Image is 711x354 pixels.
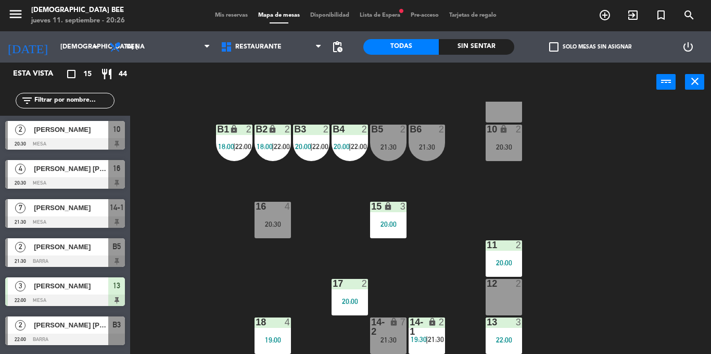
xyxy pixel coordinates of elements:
[486,143,522,151] div: 20:30
[34,241,108,252] span: [PERSON_NAME]
[655,9,667,21] i: turned_in_not
[31,5,125,16] div: [DEMOGRAPHIC_DATA] Bee
[34,320,108,331] span: [PERSON_NAME] [PERSON_NAME]
[34,202,108,213] span: [PERSON_NAME]
[294,125,295,134] div: B3
[217,125,218,134] div: B1
[253,13,305,18] span: Mapa de mesas
[549,42,558,52] span: check_box_outline_blank
[354,13,405,18] span: Lista de Espera
[682,41,694,53] i: power_settings_new
[15,281,26,291] span: 3
[332,298,368,305] div: 20:00
[65,68,78,80] i: crop_square
[295,142,311,151] span: 20:00
[370,143,407,151] div: 21:30
[444,13,502,18] span: Tarjetas de regalo
[21,94,33,107] i: filter_list
[210,13,253,18] span: Mis reservas
[274,142,290,151] span: 22:00
[89,41,101,53] i: arrow_drop_down
[112,240,121,253] span: B5
[230,125,238,133] i: lock
[656,74,676,90] button: power_input
[486,336,522,344] div: 22:00
[113,162,120,175] span: 16
[8,6,23,22] i: menu
[268,125,277,133] i: lock
[516,240,522,250] div: 2
[409,143,445,151] div: 21:30
[398,8,404,14] span: fiber_manual_record
[15,203,26,213] span: 7
[33,95,114,106] input: Filtrar por nombre...
[31,16,125,26] div: jueves 11. septiembre - 20:26
[305,13,354,18] span: Disponibilidad
[233,142,235,151] span: |
[439,39,514,55] div: Sin sentar
[310,142,312,151] span: |
[126,43,145,51] span: Cena
[389,318,398,326] i: lock
[218,142,234,151] span: 18:00
[683,9,695,21] i: search
[349,142,351,151] span: |
[685,74,704,90] button: close
[516,125,522,134] div: 2
[113,123,120,136] span: 10
[689,75,701,88] i: close
[439,318,445,327] div: 2
[400,202,407,211] div: 3
[428,318,437,326] i: lock
[235,142,251,151] span: 22:00
[15,320,26,331] span: 2
[285,125,291,134] div: 2
[272,142,274,151] span: |
[285,318,291,327] div: 4
[370,221,407,228] div: 20:00
[516,318,522,327] div: 3
[235,43,282,51] span: Restaurante
[15,125,26,135] span: 2
[83,68,92,80] span: 15
[285,202,291,211] div: 4
[627,9,639,21] i: exit_to_app
[257,142,273,151] span: 18:00
[371,202,372,211] div: 15
[5,68,75,80] div: Esta vista
[113,279,120,292] span: 13
[34,163,108,174] span: [PERSON_NAME] [PERSON_NAME]
[34,124,108,135] span: [PERSON_NAME]
[246,125,252,134] div: 2
[8,6,23,26] button: menu
[331,41,344,53] span: pending_actions
[351,142,367,151] span: 22:00
[439,125,445,134] div: 2
[255,221,291,228] div: 20:30
[660,75,672,88] i: power_input
[499,125,508,133] i: lock
[405,13,444,18] span: Pre-acceso
[363,39,439,55] div: Todas
[371,125,372,134] div: B5
[599,9,611,21] i: add_circle_outline
[15,164,26,174] span: 4
[255,336,291,344] div: 19:00
[34,280,108,291] span: [PERSON_NAME]
[362,125,368,134] div: 2
[371,318,372,336] div: 14-2
[110,201,124,214] span: 14-1
[411,335,427,344] span: 19:30
[112,319,121,331] span: B3
[428,335,444,344] span: 21:30
[362,279,368,288] div: 2
[370,336,407,344] div: 21:30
